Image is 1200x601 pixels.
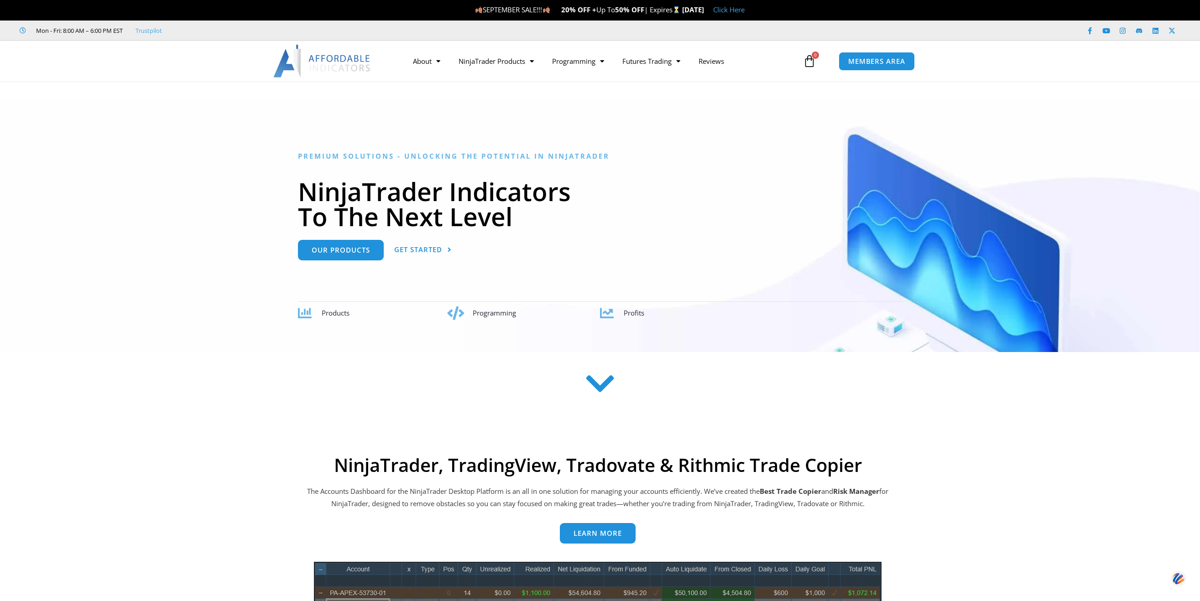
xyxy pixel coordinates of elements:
strong: 50% OFF [615,5,644,14]
a: NinjaTrader Products [449,51,543,72]
span: Learn more [574,530,622,537]
img: 🍂 [475,6,482,13]
a: MEMBERS AREA [839,52,915,71]
h6: Premium Solutions - Unlocking the Potential in NinjaTrader [298,152,903,161]
span: 0 [812,52,819,59]
a: Learn more [560,523,636,544]
span: Mon - Fri: 8:00 AM – 6:00 PM EST [34,25,123,36]
img: svg+xml;base64,PHN2ZyB3aWR0aD0iNDQiIGhlaWdodD0iNDQiIHZpZXdCb3g9IjAgMCA0NCA0NCIgZmlsbD0ibm9uZSIgeG... [1171,570,1186,587]
img: ⌛ [673,6,680,13]
a: Our Products [298,240,384,260]
span: Products [322,308,350,317]
nav: Menu [404,51,801,72]
a: Get Started [394,240,452,260]
span: Programming [473,308,516,317]
a: About [404,51,449,72]
h2: NinjaTrader, TradingView, Tradovate & Rithmic Trade Copier [306,454,890,476]
img: LogoAI | Affordable Indicators – NinjaTrader [273,45,371,78]
strong: [DATE] [682,5,704,14]
a: Reviews [689,51,733,72]
span: Profits [624,308,644,317]
img: 🍂 [543,6,550,13]
strong: Risk Manager [833,487,879,496]
h1: NinjaTrader Indicators To The Next Level [298,179,903,229]
span: Our Products [312,247,370,254]
span: Get Started [394,246,442,253]
strong: 20% OFF + [561,5,596,14]
span: MEMBERS AREA [848,58,905,65]
a: Trustpilot [136,25,162,36]
a: 0 [789,48,830,74]
b: Best Trade Copier [760,487,821,496]
span: SEPTEMBER SALE!!! Up To | Expires [475,5,682,14]
a: Futures Trading [613,51,689,72]
a: Programming [543,51,613,72]
p: The Accounts Dashboard for the NinjaTrader Desktop Platform is an all in one solution for managin... [306,485,890,511]
a: Click Here [713,5,745,14]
